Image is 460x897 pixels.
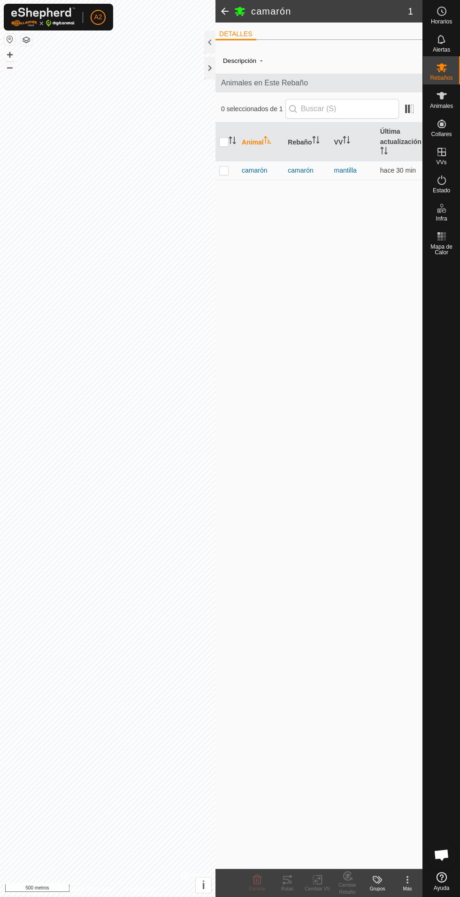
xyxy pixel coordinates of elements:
[288,167,313,174] font: camarón
[125,886,156,892] font: Contáctenos
[436,215,447,222] font: Infra
[223,57,256,64] font: Descripción
[21,34,32,46] button: Capas del Mapa
[221,79,308,87] font: Animales en Este Rebaño
[242,138,264,146] font: Animal
[281,886,293,891] font: Rutas
[380,167,416,174] span: 30 de septiembre de 2025, 9:04
[305,886,330,891] font: Cambiar VV
[125,885,156,893] a: Contáctenos
[343,137,350,145] p-sorticon: Activar para ordenar
[202,879,205,891] font: i
[423,868,460,895] a: Ayuda
[380,148,388,156] p-sorticon: Activar para ordenar
[431,131,452,137] font: Collares
[4,34,15,45] button: Restablecer Mapa
[434,885,450,891] font: Ayuda
[264,137,271,145] p-sorticon: Activar para ordenar
[288,138,312,146] font: Rebaño
[433,46,450,53] font: Alertas
[338,882,356,895] font: Cambiar Rebaño
[219,30,253,38] font: DETALLES
[334,167,357,174] a: mantilla
[59,885,113,893] a: Política de Privacidad
[7,48,13,61] font: +
[380,128,422,145] font: Última actualización
[4,61,15,73] button: –
[251,6,291,16] font: camarón
[221,105,283,113] font: 0 seleccionados de 1
[430,103,453,109] font: Animales
[431,18,452,25] font: Horarios
[196,877,211,893] button: i
[249,886,266,891] font: Eliminar
[7,61,13,73] font: –
[242,167,267,174] font: camarón
[436,159,446,166] font: VVs
[380,167,416,174] font: hace 30 min
[433,187,450,194] font: Estado
[428,841,456,869] div: Chat abierto
[285,99,399,119] input: Buscar (S)
[430,75,452,81] font: Rebaños
[408,6,413,16] font: 1
[59,886,113,892] font: Política de Privacidad
[403,886,412,891] font: Más
[370,886,385,891] font: Grupos
[4,49,15,61] button: +
[229,138,236,145] p-sorticon: Activar para ordenar
[11,8,75,27] img: Logotipo de Gallagher
[334,138,343,146] font: VV
[312,137,320,145] p-sorticon: Activar para ordenar
[260,56,262,64] font: -
[430,243,452,256] font: Mapa de Calor
[94,13,102,21] font: A2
